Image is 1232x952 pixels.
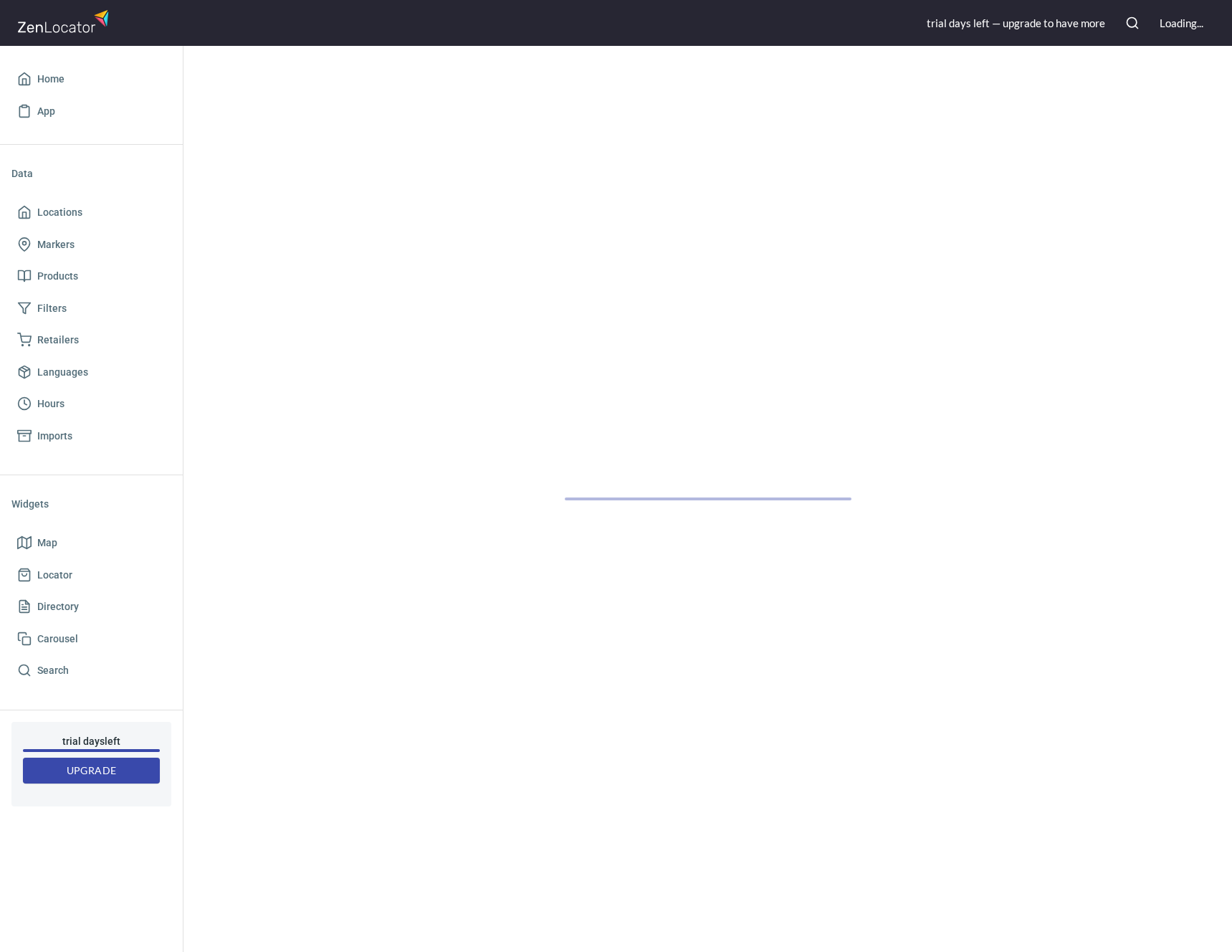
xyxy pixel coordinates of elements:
[17,6,113,37] img: zenlocator
[37,363,88,381] span: Languages
[11,527,171,559] a: Map
[11,388,171,420] a: Hours
[11,95,171,128] a: App
[37,395,65,413] span: Hours
[37,204,82,222] span: Locations
[11,260,171,292] a: Products
[37,662,69,680] span: Search
[37,427,72,445] span: Imports
[37,566,72,584] span: Locator
[11,292,171,325] a: Filters
[11,654,171,687] a: Search
[11,196,171,229] a: Locations
[11,356,171,389] a: Languages
[11,156,171,191] li: Data
[11,623,171,655] a: Carousel
[37,70,65,88] span: Home
[37,331,79,349] span: Retailers
[23,758,160,784] button: Upgrade
[34,762,148,780] span: Upgrade
[1117,7,1148,39] button: Search
[23,733,160,749] h6: trial day s left
[11,559,171,591] a: Locator
[37,598,79,616] span: Directory
[11,324,171,356] a: Retailers
[1160,16,1203,31] div: Loading...
[11,487,171,521] li: Widgets
[11,420,171,452] a: Imports
[37,236,75,254] span: Markers
[11,229,171,261] a: Markers
[37,534,57,552] span: Map
[37,300,67,318] span: Filters
[37,630,78,648] span: Carousel
[11,591,171,623] a: Directory
[11,63,171,95] a: Home
[927,16,1105,31] div: trial day s left — upgrade to have more
[37,267,78,285] span: Products
[37,103,55,120] span: App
